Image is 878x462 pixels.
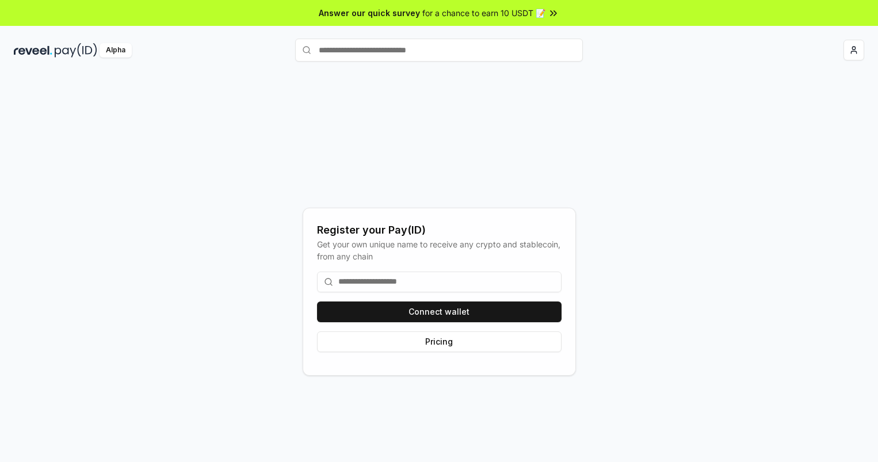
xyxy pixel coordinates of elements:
span: Answer our quick survey [319,7,420,19]
img: reveel_dark [14,43,52,58]
div: Get your own unique name to receive any crypto and stablecoin, from any chain [317,238,562,262]
img: pay_id [55,43,97,58]
button: Connect wallet [317,301,562,322]
span: for a chance to earn 10 USDT 📝 [422,7,545,19]
div: Alpha [100,43,132,58]
button: Pricing [317,331,562,352]
div: Register your Pay(ID) [317,222,562,238]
